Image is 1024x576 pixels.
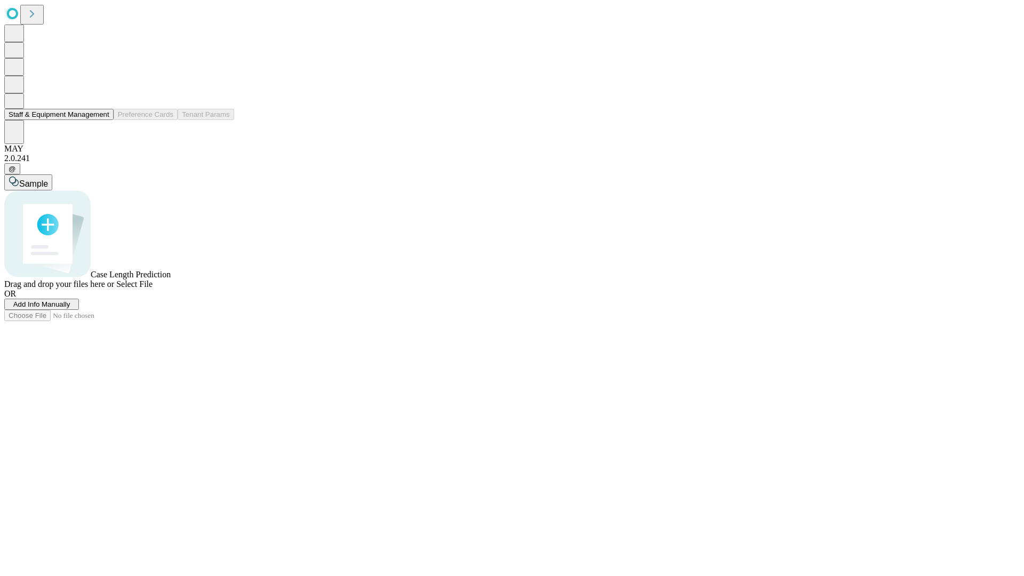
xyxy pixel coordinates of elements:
button: @ [4,163,20,174]
button: Staff & Equipment Management [4,109,114,120]
button: Preference Cards [114,109,178,120]
span: Drag and drop your files here or [4,279,114,289]
div: MAY [4,144,1020,154]
button: Sample [4,174,52,190]
button: Add Info Manually [4,299,79,310]
span: Sample [19,179,48,188]
span: Case Length Prediction [91,270,171,279]
span: OR [4,289,16,298]
span: @ [9,165,16,173]
span: Select File [116,279,153,289]
div: 2.0.241 [4,154,1020,163]
button: Tenant Params [178,109,234,120]
span: Add Info Manually [13,300,70,308]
